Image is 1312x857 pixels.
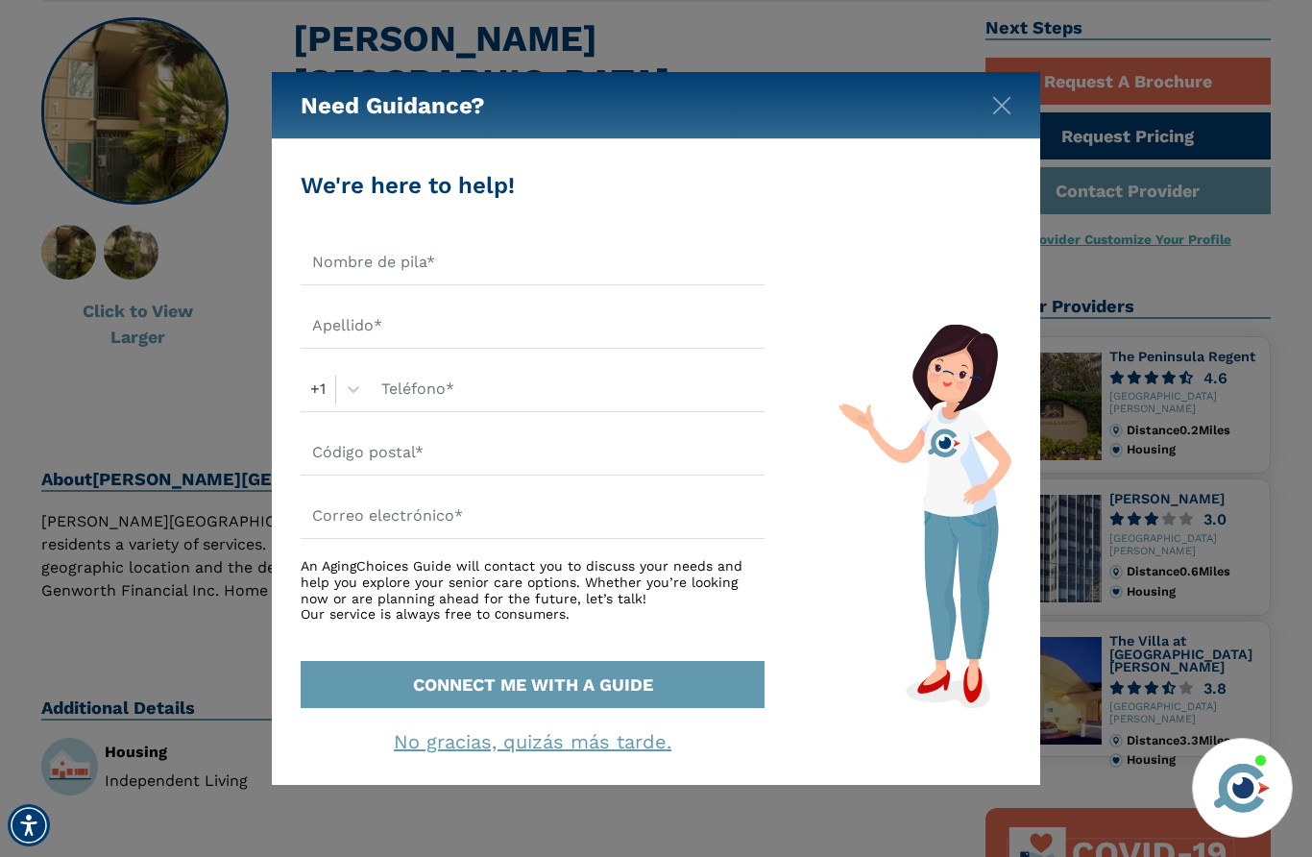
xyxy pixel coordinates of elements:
div: We're here to help! [301,168,765,203]
img: match-guide-form.svg [838,324,1011,708]
input: Correo electrónico* [301,495,765,539]
img: modal-close.svg [992,96,1011,115]
input: Código postal* [301,431,765,476]
button: CONNECT ME WITH A GUIDE [301,661,765,708]
input: Apellido* [301,305,765,349]
button: Cerca [992,92,1011,111]
img: avatar [1209,755,1275,820]
input: Nombre de pila* [301,241,765,285]
div: An AgingChoices Guide will contact you to discuss your needs and help you explore your senior car... [301,558,765,623]
iframe: iframe [932,464,1293,726]
a: No gracias, quizás más tarde. [394,730,671,753]
input: Teléfono* [370,368,765,412]
div: Accessibility Menu [8,804,50,846]
h5: Need Guidance? [301,72,485,139]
